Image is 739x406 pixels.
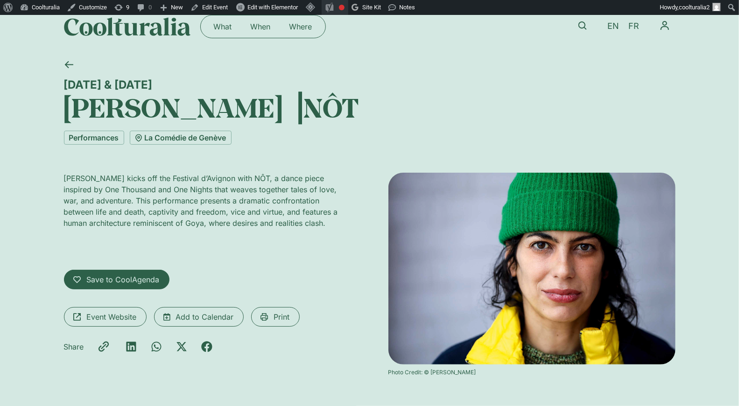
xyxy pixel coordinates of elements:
[154,307,244,327] a: Add to Calendar
[64,341,84,352] p: Share
[241,19,280,34] a: When
[64,78,676,91] div: [DATE] & [DATE]
[64,91,676,123] h1: [PERSON_NAME] ⎥NÔT
[64,270,169,289] a: Save to CoolAgenda
[362,4,381,11] span: Site Kit
[654,15,676,36] button: Menu Toggle
[204,19,241,34] a: What
[280,19,322,34] a: Where
[126,341,137,352] div: Share on linkedin
[87,274,160,285] span: Save to CoolAgenda
[87,311,137,322] span: Event Website
[654,15,676,36] nav: Menu
[151,341,162,352] div: Share on whatsapp
[607,21,619,31] span: EN
[176,311,234,322] span: Add to Calendar
[388,368,676,377] div: Photo Credit: © [PERSON_NAME]
[603,20,624,33] a: EN
[64,131,124,145] a: Performances
[201,341,212,352] div: Share on facebook
[204,19,322,34] nav: Menu
[247,4,298,11] span: Edit with Elementor
[251,307,300,327] a: Print
[339,5,345,10] div: Focus keyphrase not set
[274,311,290,322] span: Print
[628,21,639,31] span: FR
[64,173,351,229] p: [PERSON_NAME] kicks off the Festival d’Avignon with NÔT, a dance piece inspired by One Thousand a...
[130,131,232,145] a: La Comédie de Genève
[624,20,644,33] a: FR
[64,307,147,327] a: Event Website
[679,4,710,11] span: coolturalia2
[176,341,187,352] div: Share on x-twitter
